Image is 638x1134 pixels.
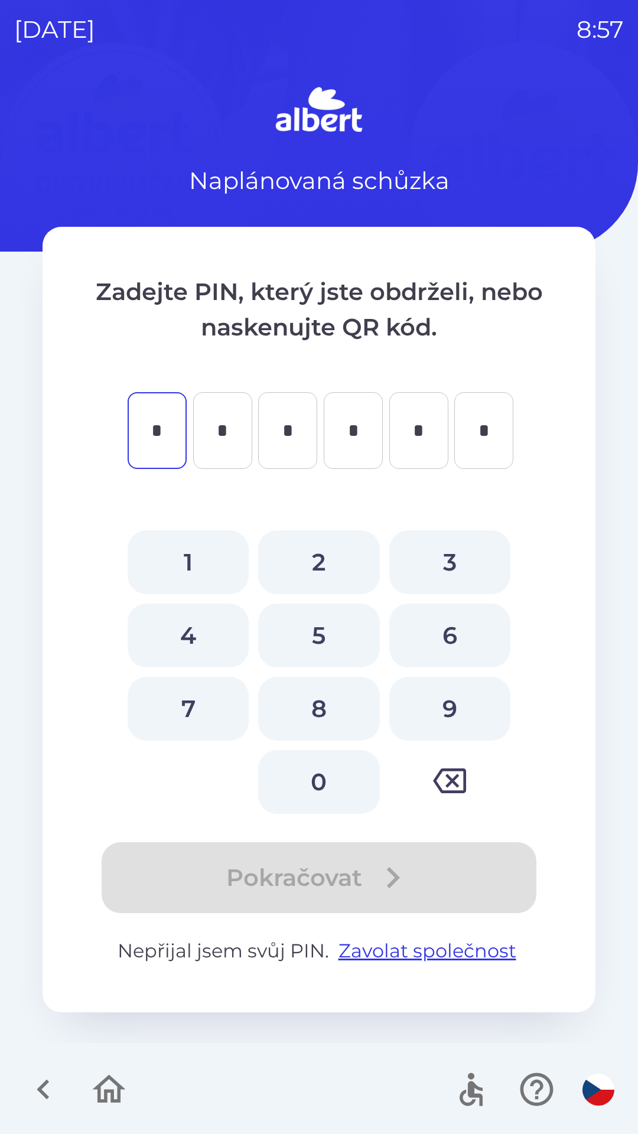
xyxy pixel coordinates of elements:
[90,274,548,345] p: Zadejte PIN, který jste obdrželi, nebo naskenujte QR kód.
[128,604,249,667] button: 4
[389,604,510,667] button: 6
[189,163,450,198] p: Naplánovaná schůzka
[577,12,624,47] p: 8:57
[128,677,249,741] button: 7
[14,12,95,47] p: [DATE]
[43,83,595,139] img: Logo
[582,1074,614,1106] img: cs flag
[90,937,548,965] p: Nepřijal jsem svůj PIN.
[389,677,510,741] button: 9
[258,750,379,814] button: 0
[258,530,379,594] button: 2
[128,530,249,594] button: 1
[258,677,379,741] button: 8
[258,604,379,667] button: 5
[334,937,521,965] button: Zavolat společnost
[389,530,510,594] button: 3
